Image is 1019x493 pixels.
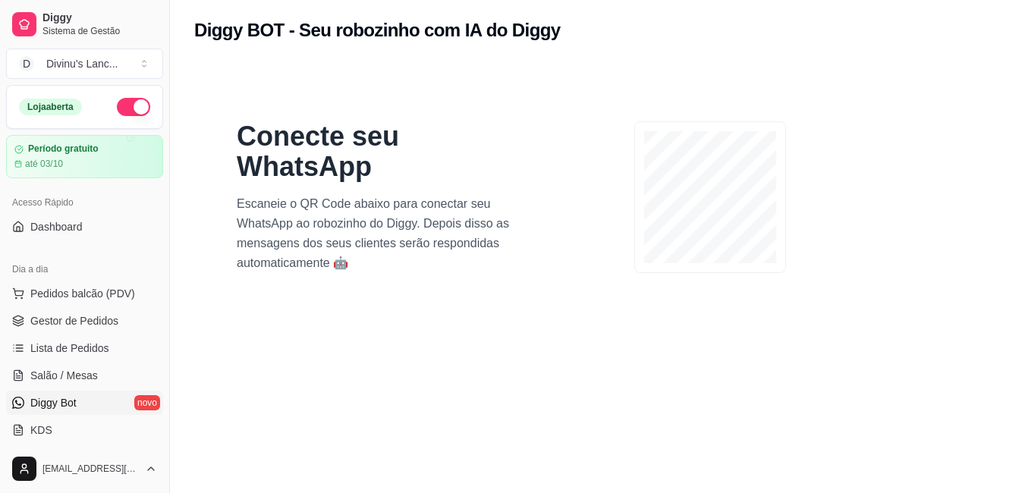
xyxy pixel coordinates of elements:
[6,190,163,215] div: Acesso Rápido
[6,281,163,306] button: Pedidos balcão (PDV)
[19,99,82,115] div: Loja aberta
[30,313,118,328] span: Gestor de Pedidos
[6,309,163,333] a: Gestor de Pedidos
[6,6,163,42] a: DiggySistema de Gestão
[6,418,163,442] a: KDS
[6,391,163,415] a: Diggy Botnovo
[6,451,163,487] button: [EMAIL_ADDRESS][DOMAIN_NAME]
[6,135,163,178] a: Período gratuitoaté 03/10
[237,121,528,182] h1: Conecte seu WhatsApp
[6,336,163,360] a: Lista de Pedidos
[237,194,528,273] p: Escaneie o QR Code abaixo para conectar seu WhatsApp ao robozinho do Diggy. Depois disso as mensa...
[30,395,77,410] span: Diggy Bot
[30,341,109,356] span: Lista de Pedidos
[6,363,163,388] a: Salão / Mesas
[6,49,163,79] button: Select a team
[6,215,163,239] a: Dashboard
[19,56,34,71] span: D
[6,257,163,281] div: Dia a dia
[25,158,63,170] article: até 03/10
[30,219,83,234] span: Dashboard
[28,143,99,155] article: Período gratuito
[117,98,150,116] button: Alterar Status
[42,463,139,475] span: [EMAIL_ADDRESS][DOMAIN_NAME]
[194,18,561,42] h2: Diggy BOT - Seu robozinho com IA do Diggy
[30,368,98,383] span: Salão / Mesas
[30,422,52,438] span: KDS
[30,286,135,301] span: Pedidos balcão (PDV)
[46,56,118,71] div: Divinu's Lanc ...
[42,11,157,25] span: Diggy
[42,25,157,37] span: Sistema de Gestão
